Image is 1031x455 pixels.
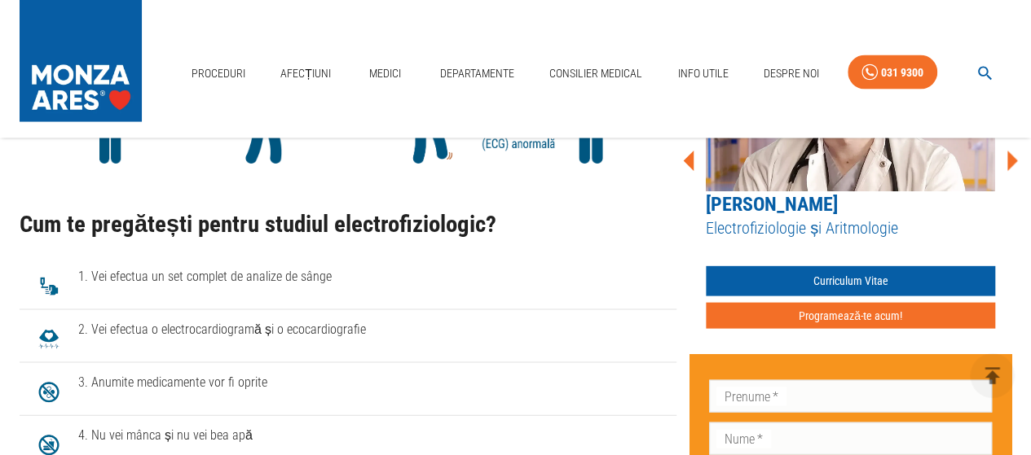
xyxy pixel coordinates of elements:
a: Departamente [434,57,521,90]
a: [PERSON_NAME] [706,193,838,216]
div: 031 9300 [881,63,923,83]
span: 2. Vei efectua o electrocardiogramă și o ecocardiografie [78,320,663,339]
span: 3. Anumite medicamente vor fi oprite [78,373,663,392]
a: Afecțiuni [274,57,337,90]
a: Info Utile [671,57,734,90]
a: Proceduri [185,57,252,90]
h2: Cum te pregătești pentru studiul electrofiziologic? [20,212,676,238]
span: 4. Nu vei mânca și nu vei bea apă [78,426,663,445]
a: Curriculum Vitae [706,266,995,296]
img: 3. Anumite medicamente vor fi oprite [33,376,65,409]
a: Despre Noi [757,57,826,90]
span: 1. Vei efectua un set complet de analize de sânge [78,267,663,287]
a: Medici [359,57,412,90]
button: delete [970,353,1015,398]
a: 031 9300 [848,55,937,90]
h5: Electrofiziologie și Aritmologie [706,217,995,239]
a: Consilier Medical [543,57,649,90]
img: 2. Vei efectua o electrocardiogramă și o ecocardiografie [33,323,65,356]
button: Programează-te acum! [706,303,995,330]
img: 1. Vei efectua un set complet de analize de sânge [33,270,65,303]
